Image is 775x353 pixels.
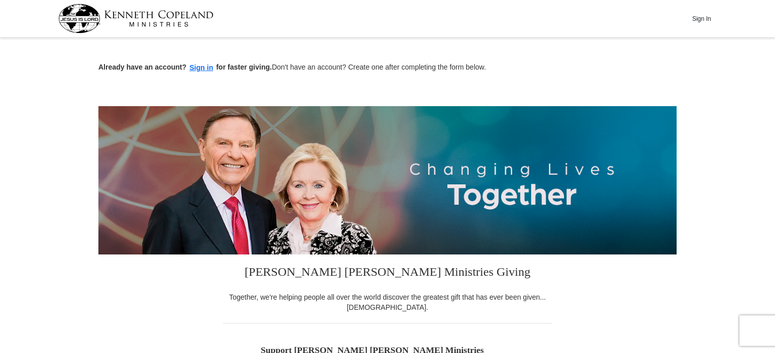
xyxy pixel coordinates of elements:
[187,62,217,74] button: Sign in
[98,63,272,71] strong: Already have an account? for faster giving.
[686,11,717,26] button: Sign In
[223,254,552,292] h3: [PERSON_NAME] [PERSON_NAME] Ministries Giving
[58,4,214,33] img: kcm-header-logo.svg
[98,62,677,74] p: Don't have an account? Create one after completing the form below.
[223,292,552,312] div: Together, we're helping people all over the world discover the greatest gift that has ever been g...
